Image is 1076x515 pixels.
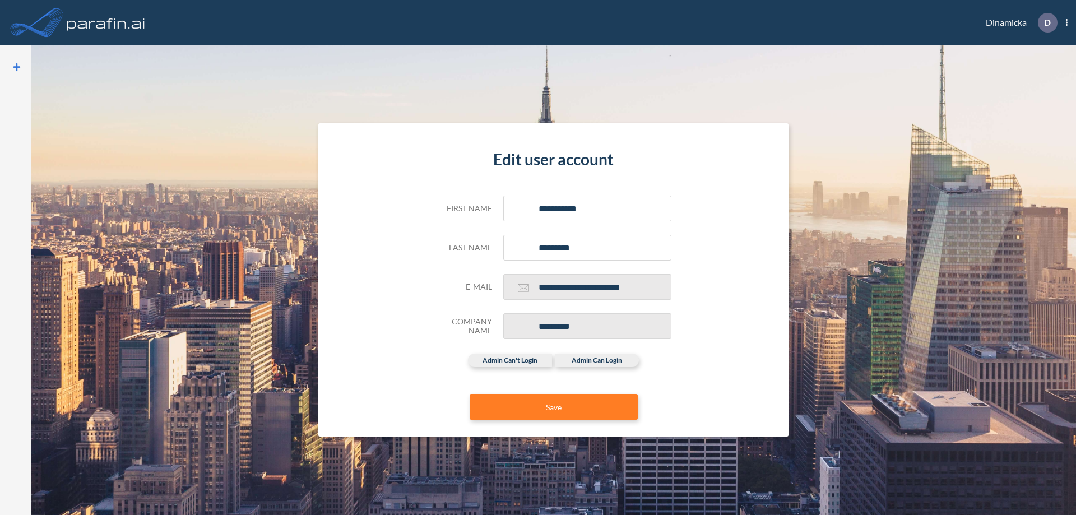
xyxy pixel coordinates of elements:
[470,394,638,420] button: Save
[436,204,492,214] h5: First name
[1044,17,1051,27] p: D
[555,354,639,367] label: admin can login
[969,13,1068,33] div: Dinamicka
[436,317,492,336] h5: Company Name
[436,243,492,253] h5: Last name
[436,150,671,169] h4: Edit user account
[436,282,492,292] h5: E-mail
[64,11,147,34] img: logo
[468,354,552,367] label: admin can't login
